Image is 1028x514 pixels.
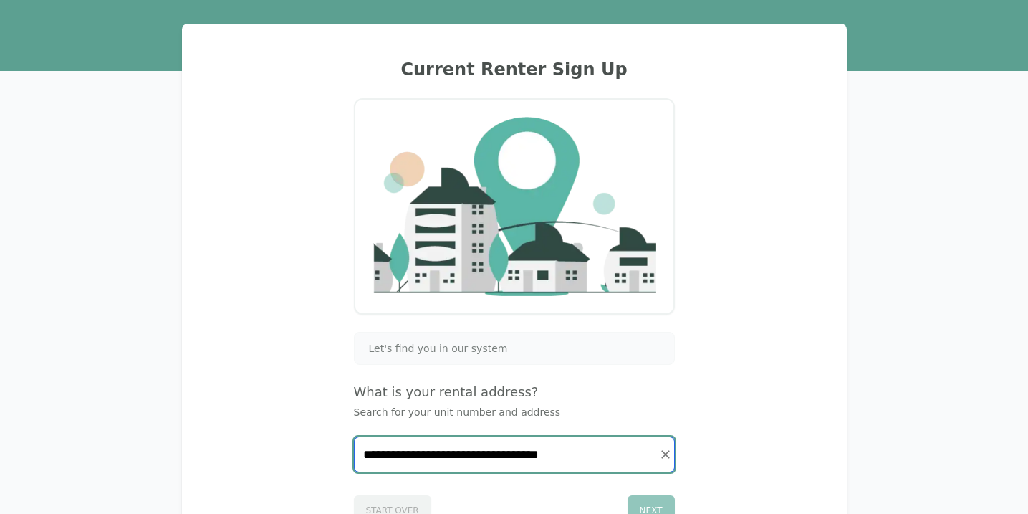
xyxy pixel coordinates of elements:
p: Search for your unit number and address [354,405,675,419]
input: Start typing... [355,437,674,472]
span: Let's find you in our system [369,341,508,356]
h2: Current Renter Sign Up [199,58,830,81]
h4: What is your rental address? [354,382,675,402]
button: Clear [655,444,676,465]
img: Company Logo [373,117,656,295]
